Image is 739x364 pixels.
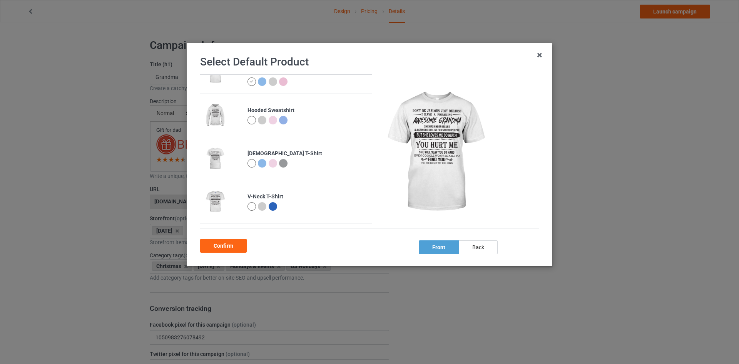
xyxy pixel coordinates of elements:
div: V-Neck T-Shirt [247,193,368,201]
div: Hooded Sweatshirt [247,107,368,114]
h1: Select Default Product [200,55,539,69]
div: front [419,240,459,254]
div: Confirm [200,239,247,253]
div: [DEMOGRAPHIC_DATA] T-Shirt [247,150,368,158]
div: back [459,240,498,254]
